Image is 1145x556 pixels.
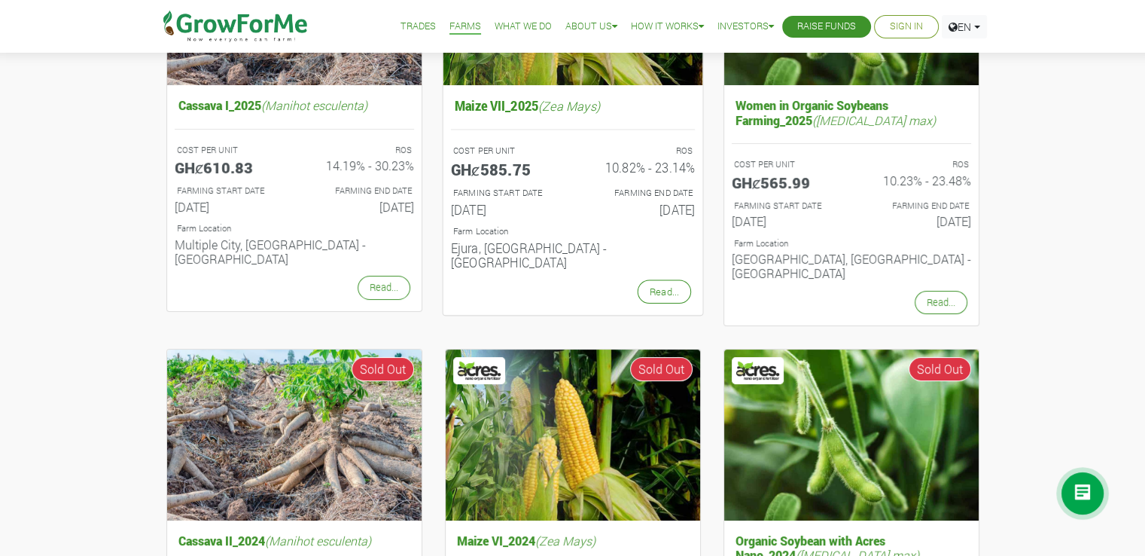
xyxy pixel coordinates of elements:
h5: Maize VII_2025 [450,94,694,117]
p: FARMING END DATE [865,200,969,212]
h6: Multiple City, [GEOGRAPHIC_DATA] - [GEOGRAPHIC_DATA] [175,237,414,266]
img: growforme image [167,350,422,521]
span: Sold Out [352,357,414,381]
h6: 14.19% - 30.23% [306,158,414,173]
h5: GHȼ565.99 [732,173,840,191]
p: COST PER UNIT [452,144,559,157]
h6: [DATE] [732,214,840,228]
h6: [DATE] [863,214,971,228]
i: (Zea Mays) [535,533,595,548]
h5: GHȼ585.75 [450,160,561,178]
p: ROS [308,144,412,157]
h6: 10.23% - 23.48% [863,173,971,188]
p: Location of Farm [734,237,969,250]
p: COST PER UNIT [734,158,838,171]
h6: [DATE] [584,201,695,216]
p: FARMING START DATE [452,186,559,199]
h5: GHȼ610.83 [175,158,283,176]
i: (Manihot esculenta) [261,97,367,113]
p: FARMING START DATE [734,200,838,212]
a: Investors [717,19,774,35]
span: Sold Out [909,357,971,381]
a: How it Works [631,19,704,35]
h6: [GEOGRAPHIC_DATA], [GEOGRAPHIC_DATA] - [GEOGRAPHIC_DATA] [732,252,971,280]
p: FARMING END DATE [586,186,693,199]
p: Location of Farm [177,222,412,235]
p: ROS [586,144,693,157]
h5: Maize VI_2024 [453,530,693,551]
h6: [DATE] [306,200,414,214]
a: What We Do [495,19,552,35]
a: Read... [915,291,967,314]
h6: [DATE] [450,201,561,216]
a: Sign In [890,19,923,35]
a: Read... [358,276,410,299]
img: growforme image [446,350,700,521]
a: Read... [637,280,690,304]
img: Acres Nano [455,359,504,382]
i: (Manihot esculenta) [265,533,371,548]
p: COST PER UNIT [177,144,281,157]
h5: Cassava II_2024 [175,530,414,551]
img: growforme image [724,350,979,521]
p: FARMING END DATE [308,185,412,197]
h6: Ejura, [GEOGRAPHIC_DATA] - [GEOGRAPHIC_DATA] [450,240,694,269]
h5: Women in Organic Soybeans Farming_2025 [732,94,971,130]
p: FARMING START DATE [177,185,281,197]
h6: [DATE] [175,200,283,214]
p: ROS [865,158,969,171]
a: About Us [565,19,617,35]
span: Sold Out [630,357,693,381]
img: Acres Nano [734,359,782,382]
a: Trades [400,19,436,35]
a: Raise Funds [797,19,856,35]
i: (Zea Mays) [538,97,600,113]
i: ([MEDICAL_DATA] max) [812,112,936,128]
h5: Cassava I_2025 [175,94,414,116]
h6: 10.82% - 23.14% [584,160,695,175]
a: Farms [449,19,481,35]
p: Location of Farm [452,225,692,237]
a: EN [942,15,987,38]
